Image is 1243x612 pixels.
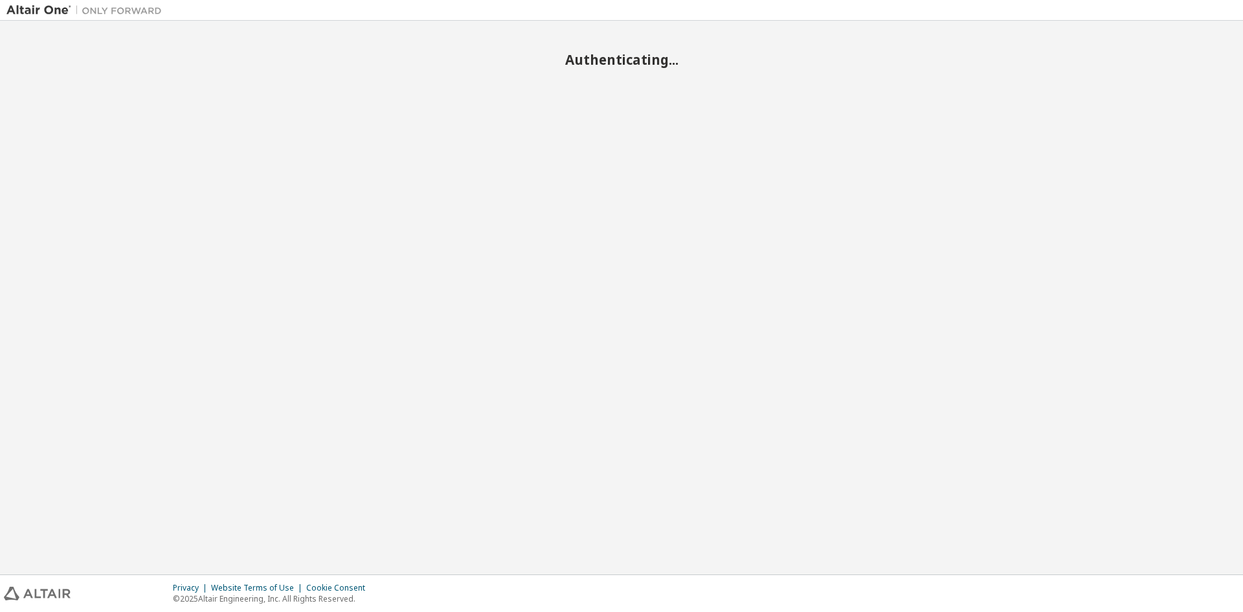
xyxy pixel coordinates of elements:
[211,583,306,593] div: Website Terms of Use
[306,583,373,593] div: Cookie Consent
[173,593,373,604] p: © 2025 Altair Engineering, Inc. All Rights Reserved.
[6,51,1237,68] h2: Authenticating...
[4,587,71,600] img: altair_logo.svg
[6,4,168,17] img: Altair One
[173,583,211,593] div: Privacy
